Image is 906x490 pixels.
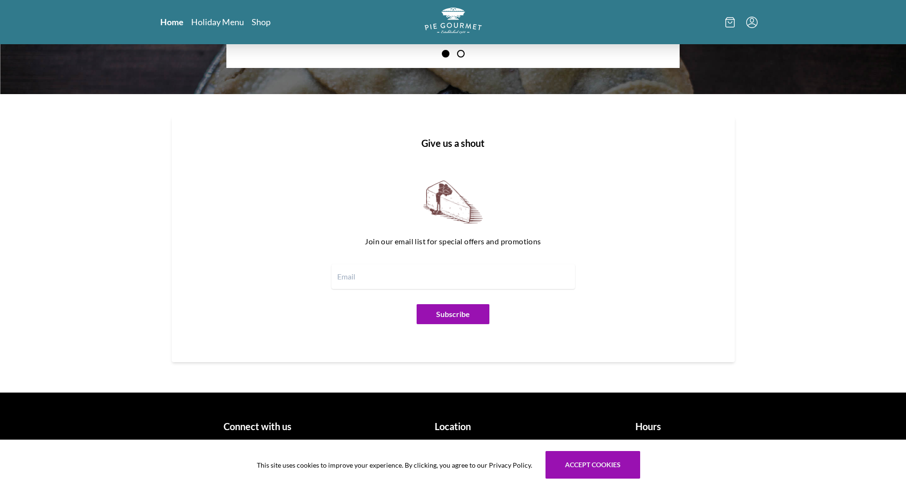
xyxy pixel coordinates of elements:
[425,8,482,37] a: Logo
[423,181,483,223] img: newsletter
[555,419,742,433] h1: Hours
[331,264,575,289] input: Email
[191,16,244,28] a: Holiday Menu
[187,136,720,150] h1: Give us a shout
[546,451,640,479] button: Accept cookies
[359,419,547,433] h1: Location
[160,16,184,28] a: Home
[252,16,271,28] a: Shop
[257,460,532,470] span: This site uses cookies to improve your experience. By clicking, you agree to our Privacy Policy.
[746,17,758,28] button: Menu
[417,304,489,324] button: Subscribe
[164,419,352,433] h1: Connect with us
[210,234,697,249] p: Join our email list for special offers and promotions
[425,8,482,34] img: logo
